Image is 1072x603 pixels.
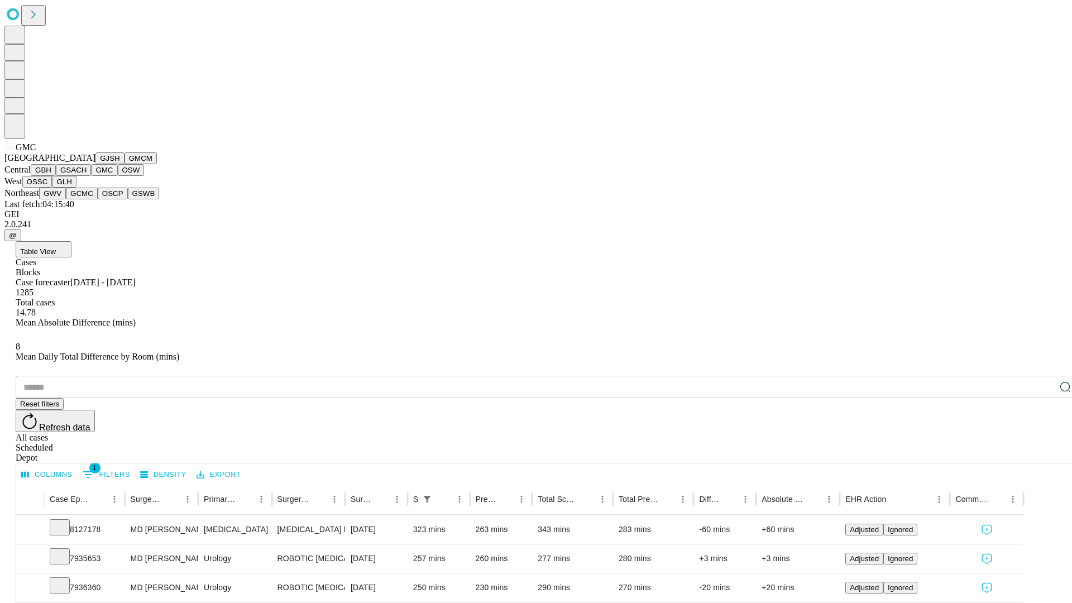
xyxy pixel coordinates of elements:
div: Absolute Difference [762,495,805,504]
button: OSSC [22,176,52,188]
button: GSACH [56,164,91,176]
div: 7935653 [50,544,119,573]
div: 230 mins [476,573,527,602]
div: Urology [204,544,266,573]
button: Menu [389,491,405,507]
div: GEI [4,209,1068,219]
div: 283 mins [619,515,688,544]
div: -20 mins [699,573,750,602]
div: +3 mins [699,544,750,573]
button: Reset filters [16,398,64,410]
span: Central [4,165,31,174]
button: Sort [989,491,1005,507]
button: Sort [374,491,389,507]
button: Sort [238,491,253,507]
span: Adjusted [850,554,879,563]
button: Expand [22,520,39,540]
button: Menu [675,491,691,507]
div: [DATE] [351,544,402,573]
div: 290 mins [538,573,607,602]
span: [DATE] - [DATE] [70,277,135,287]
div: ROBOTIC [MEDICAL_DATA] [MEDICAL_DATA] [MEDICAL_DATA] [277,573,339,602]
button: Sort [659,491,675,507]
div: MD [PERSON_NAME] [PERSON_NAME] Md [131,573,193,602]
span: Reset filters [20,400,59,408]
button: Ignored [883,524,917,535]
div: Scheduled In Room Duration [413,495,418,504]
div: [DATE] [351,573,402,602]
div: 270 mins [619,573,688,602]
button: Sort [498,491,514,507]
button: Menu [327,491,342,507]
button: Menu [452,491,467,507]
button: Sort [806,491,821,507]
span: Mean Daily Total Difference by Room (mins) [16,352,179,361]
div: 343 mins [538,515,607,544]
span: Mean Absolute Difference (mins) [16,318,136,327]
div: Surgeon Name [131,495,163,504]
button: Menu [107,491,122,507]
div: EHR Action [845,495,886,504]
div: 250 mins [413,573,465,602]
button: Adjusted [845,524,883,535]
div: 280 mins [619,544,688,573]
span: Northeast [4,188,39,198]
button: Menu [514,491,529,507]
div: 1 active filter [419,491,435,507]
button: GLH [52,176,76,188]
span: Case forecaster [16,277,70,287]
button: Sort [91,491,107,507]
button: GSWB [128,188,160,199]
div: 2.0.241 [4,219,1068,229]
div: Difference [699,495,721,504]
button: Menu [1005,491,1021,507]
button: Adjusted [845,582,883,594]
div: MD [PERSON_NAME] [PERSON_NAME] Md [131,544,193,573]
button: Show filters [419,491,435,507]
span: @ [9,231,17,240]
span: Last fetch: 04:15:40 [4,199,74,209]
div: 323 mins [413,515,465,544]
button: Sort [887,491,903,507]
button: Sort [311,491,327,507]
button: OSW [118,164,145,176]
div: ROBOTIC [MEDICAL_DATA] [MEDICAL_DATA] RETROPUBIC RADICAL [277,544,339,573]
div: MD [PERSON_NAME] E Md [131,515,193,544]
div: Surgery Date [351,495,372,504]
button: Menu [821,491,837,507]
div: Primary Service [204,495,236,504]
button: GMCM [125,152,157,164]
span: Total cases [16,298,55,307]
button: Menu [180,491,195,507]
span: 14.78 [16,308,36,317]
button: OSCP [98,188,128,199]
div: [DATE] [351,515,402,544]
div: 8127178 [50,515,119,544]
div: 263 mins [476,515,527,544]
span: [GEOGRAPHIC_DATA] [4,153,95,162]
div: Case Epic Id [50,495,90,504]
button: Menu [253,491,269,507]
div: -60 mins [699,515,750,544]
span: Ignored [888,554,913,563]
button: GJSH [95,152,125,164]
div: 260 mins [476,544,527,573]
div: Predicted In Room Duration [476,495,497,504]
div: [MEDICAL_DATA] BYPASS GRAFT USING ARTERY 1 GRAFT [277,515,339,544]
button: GBH [31,164,56,176]
button: Menu [738,491,753,507]
span: West [4,176,22,186]
div: Urology [204,573,266,602]
button: Refresh data [16,410,95,432]
span: Adjusted [850,525,879,534]
div: Total Scheduled Duration [538,495,578,504]
button: Show filters [80,466,133,484]
button: Sort [579,491,595,507]
button: Ignored [883,582,917,594]
div: [MEDICAL_DATA] [204,515,266,544]
button: Menu [931,491,947,507]
button: Density [137,466,189,484]
span: 1285 [16,288,33,297]
button: Menu [595,491,610,507]
span: Adjusted [850,583,879,592]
